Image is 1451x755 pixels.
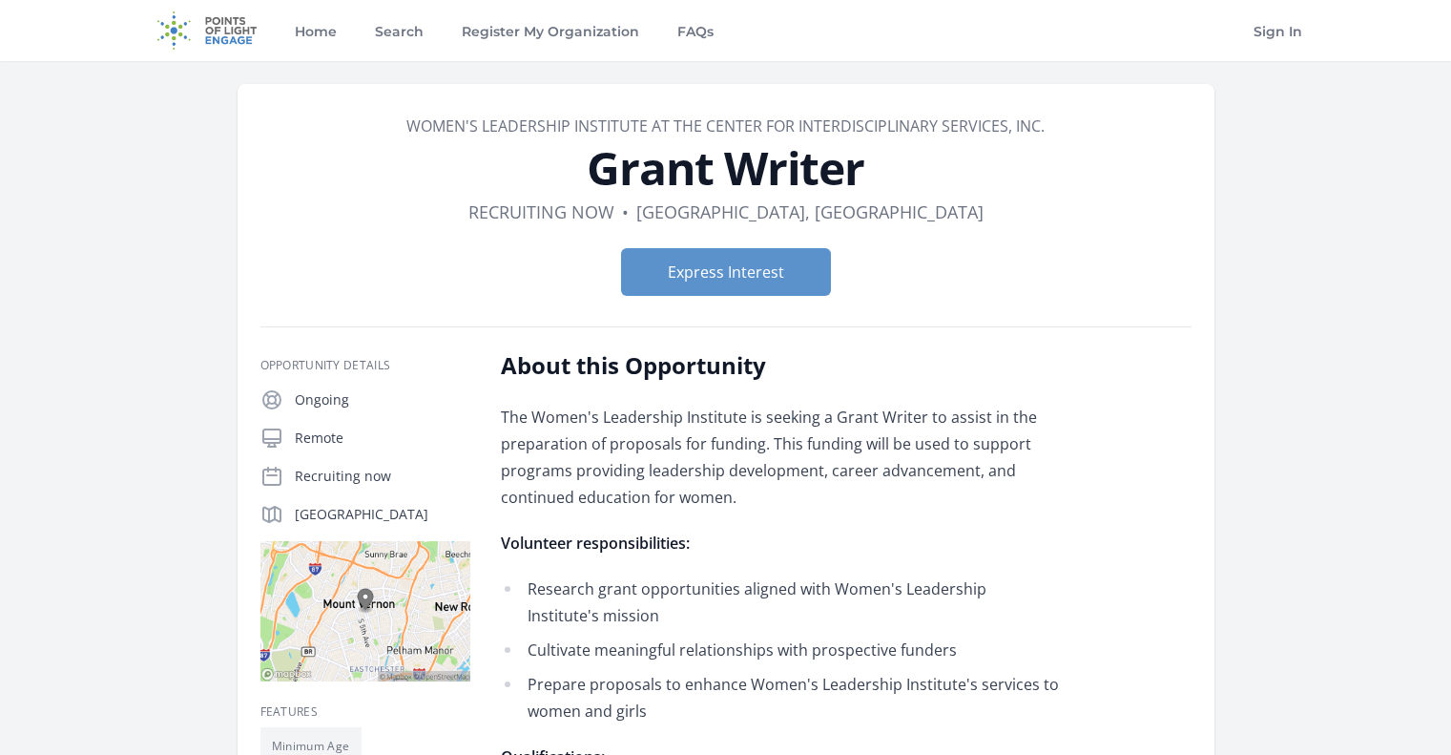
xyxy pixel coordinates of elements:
a: Women's Leadership Institute at the Center for Interdisciplinary Services, Inc. [406,115,1045,136]
h3: Opportunity Details [260,358,470,373]
li: Cultivate meaningful relationships with prospective funders [501,637,1059,663]
h1: Grant Writer [260,145,1192,191]
h3: Features [260,704,470,720]
p: Recruiting now [295,467,470,486]
dd: [GEOGRAPHIC_DATA], [GEOGRAPHIC_DATA] [636,199,984,225]
p: The Women's Leadership Institute is seeking a Grant Writer to assist in the preparation of propos... [501,404,1059,511]
h2: About this Opportunity [501,350,1059,381]
p: Ongoing [295,390,470,409]
p: [GEOGRAPHIC_DATA] [295,505,470,524]
p: Remote [295,429,470,448]
button: Express Interest [621,248,831,296]
strong: Volunteer responsibilities: [501,533,690,554]
li: Research grant opportunities aligned with Women's Leadership Institute's mission [501,576,1059,629]
li: Prepare proposals to enhance Women's Leadership Institute's services to women and girls [501,671,1059,724]
img: Map [260,541,470,682]
div: • [622,199,629,225]
dd: Recruiting now [468,199,614,225]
